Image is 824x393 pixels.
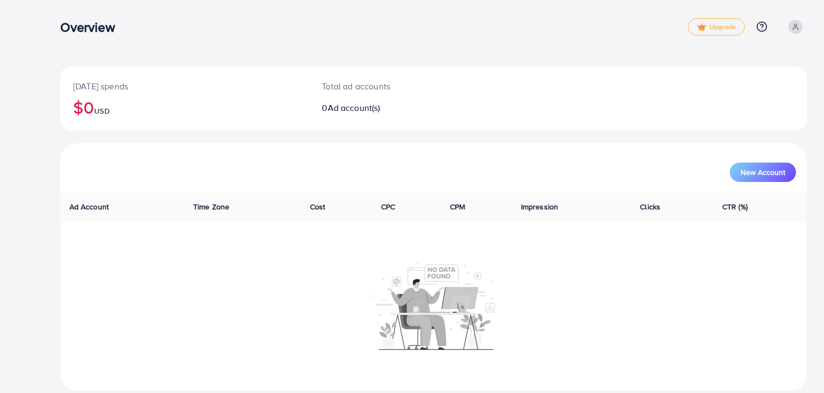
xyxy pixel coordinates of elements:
span: CPM [450,201,465,212]
span: New Account [741,169,785,176]
img: tick [697,24,706,31]
span: Cost [310,201,326,212]
h2: $0 [73,97,296,117]
span: Upgrade [697,23,736,31]
span: Time Zone [193,201,229,212]
button: New Account [730,163,796,182]
span: Ad account(s) [328,102,381,114]
span: Clicks [640,201,660,212]
a: tickUpgrade [688,18,745,36]
span: Ad Account [69,201,109,212]
span: Impression [521,201,559,212]
span: USD [94,106,109,116]
span: CPC [381,201,395,212]
h2: 0 [322,103,483,113]
p: [DATE] spends [73,80,296,93]
img: No account [372,262,495,350]
h3: Overview [60,19,123,35]
p: Total ad accounts [322,80,483,93]
span: CTR (%) [722,201,748,212]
